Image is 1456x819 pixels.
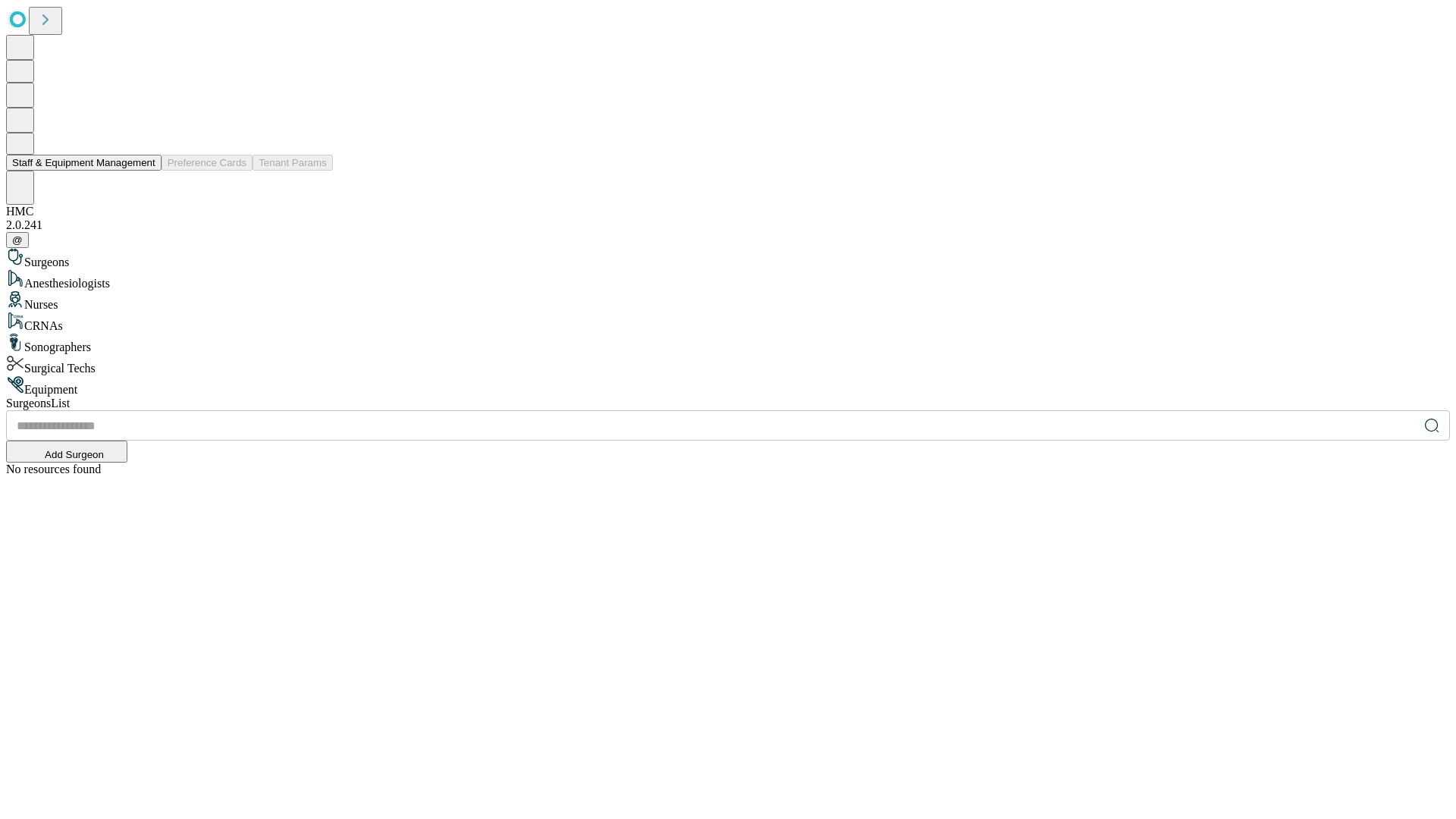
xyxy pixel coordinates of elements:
[6,463,1450,476] div: No resources found
[6,333,1450,354] div: Sonographers
[6,269,1450,290] div: Anesthesiologists
[6,397,1450,410] div: Surgeons List
[12,234,23,246] span: @
[6,290,1450,312] div: Nurses
[6,205,1450,218] div: HMC
[6,232,29,248] button: @
[162,155,253,171] button: Preference Cards
[6,375,1450,397] div: Equipment
[45,449,104,460] span: Add Surgeon
[6,312,1450,333] div: CRNAs
[253,155,333,171] button: Tenant Params
[6,441,127,463] button: Add Surgeon
[6,354,1450,375] div: Surgical Techs
[6,155,162,171] button: Staff & Equipment Management
[6,218,1450,232] div: 2.0.241
[6,248,1450,269] div: Surgeons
